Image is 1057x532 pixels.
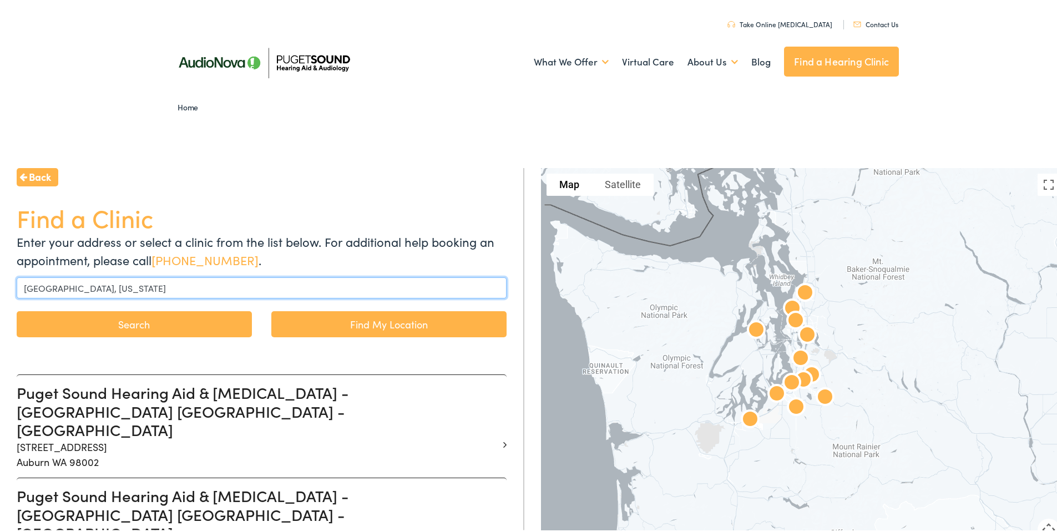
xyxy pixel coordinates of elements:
a: What We Offer [534,39,609,80]
a: Contact Us [853,17,898,27]
button: Search [17,309,252,335]
a: Blog [751,39,771,80]
p: [STREET_ADDRESS] Auburn WA 98002 [17,437,498,467]
h3: Puget Sound Hearing Aid & [MEDICAL_DATA] - [GEOGRAPHIC_DATA] [GEOGRAPHIC_DATA] - [GEOGRAPHIC_DATA] [17,381,498,437]
h1: Find a Clinic [17,201,507,230]
a: Find My Location [271,309,507,335]
a: Home [178,99,204,110]
a: Virtual Care [622,39,674,80]
a: Puget Sound Hearing Aid & [MEDICAL_DATA] - [GEOGRAPHIC_DATA] [GEOGRAPHIC_DATA] - [GEOGRAPHIC_DATA... [17,381,498,467]
p: Enter your address or select a clinic from the list below. For additional help booking an appoint... [17,230,507,267]
img: utility icon [727,19,735,26]
a: About Us [687,39,738,80]
input: Enter a location [17,275,507,296]
img: utility icon [853,19,861,25]
a: Take Online [MEDICAL_DATA] [727,17,832,27]
button: Show street map [547,171,592,194]
a: [PHONE_NUMBER] [151,249,259,266]
a: Find a Hearing Clinic [784,44,899,74]
a: Back [17,166,58,184]
span: Back [29,167,51,182]
button: Show satellite imagery [592,171,654,194]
